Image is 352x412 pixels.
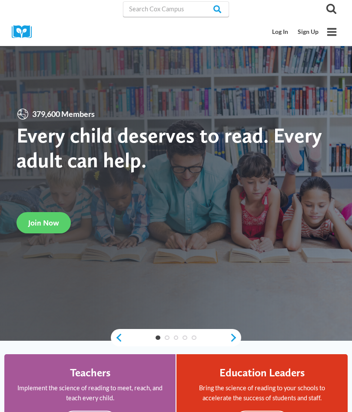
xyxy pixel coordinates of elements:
[192,336,196,340] a: 5
[183,336,187,340] a: 4
[29,108,98,120] span: 379,600 Members
[111,333,123,342] a: previous
[323,23,340,40] button: Open menu
[123,1,229,17] input: Search Cox Campus
[293,24,323,40] a: Sign Up
[12,25,38,39] img: Cox Campus
[174,336,179,340] a: 3
[156,336,160,340] a: 1
[17,123,322,173] strong: Every child deserves to read. Every adult can help.
[219,366,305,379] h4: Education Leaders
[229,333,241,342] a: next
[16,383,164,403] p: Implement the science of reading to meet, reach, and teach every child.
[17,212,71,233] a: Join Now
[268,24,323,40] nav: Secondary Mobile Navigation
[111,329,241,346] div: content slider buttons
[165,336,169,340] a: 2
[70,366,110,379] h4: Teachers
[188,383,336,403] p: Bring the science of reading to your schools to accelerate the success of students and staff.
[268,24,293,40] a: Log In
[28,218,59,227] span: Join Now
